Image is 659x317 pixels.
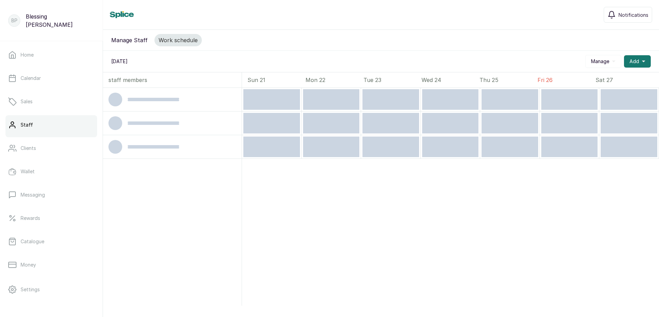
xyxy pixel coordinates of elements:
a: Wallet [5,162,97,181]
p: Wed 24 [421,76,479,84]
button: Manage Staff [107,34,152,46]
p: Money [21,261,36,268]
p: Home [21,51,34,58]
a: Staff [5,115,97,134]
a: Rewards [5,209,97,228]
button: Manage [585,55,621,68]
p: Sun 21 [247,76,305,84]
a: Messaging [5,185,97,204]
button: Notifications [604,7,652,23]
p: Settings [21,286,40,293]
a: Calendar [5,69,97,88]
p: Tue 23 [363,76,421,84]
p: Rewards [21,215,40,222]
a: Money [5,255,97,274]
span: Notifications [618,11,648,19]
a: Sales [5,92,97,111]
p: Sales [21,98,33,105]
p: Wallet [21,168,35,175]
span: Add [629,58,639,65]
p: staff members [108,76,147,84]
a: Catalogue [5,232,97,251]
p: Blessing [PERSON_NAME] [26,12,94,29]
p: Calendar [21,75,41,82]
a: Home [5,45,97,64]
p: BP [11,17,18,24]
p: [DATE] [111,58,128,65]
span: Manage [591,58,609,65]
a: Clients [5,139,97,158]
p: Thu 25 [479,76,537,84]
p: Fri 26 [537,76,596,84]
button: Add [624,55,651,68]
p: Messaging [21,191,45,198]
p: Staff [21,121,33,128]
p: Mon 22 [305,76,363,84]
p: Sat 27 [596,76,654,84]
button: Work schedule [154,34,202,46]
a: Settings [5,280,97,299]
p: Clients [21,145,36,152]
p: Catalogue [21,238,44,245]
